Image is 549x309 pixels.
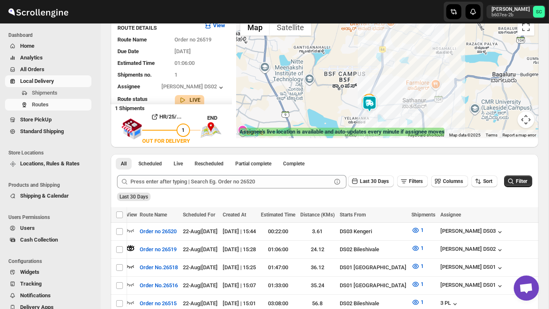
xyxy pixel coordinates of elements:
[340,245,406,254] div: DS02 Bileshivale
[174,160,183,167] span: Live
[5,99,91,111] button: Routes
[443,178,463,184] span: Columns
[421,281,424,287] span: 1
[183,228,218,234] span: 22-Aug | [DATE]
[183,246,218,252] span: 22-Aug | [DATE]
[8,182,95,188] span: Products and Shipping
[5,266,91,278] button: Widgets
[409,178,423,184] span: Filters
[32,101,49,108] span: Routes
[300,227,335,236] div: 3.61
[117,96,148,102] span: Route status
[440,300,459,308] div: 3 PL
[223,299,256,308] div: [DATE] | 15:01
[20,54,43,61] span: Analytics
[440,246,504,254] button: [PERSON_NAME] DS02
[235,160,271,167] span: Partial complete
[261,245,295,254] div: 01:06:00
[223,263,256,272] div: [DATE] | 15:25
[261,299,295,308] div: 03:08:00
[283,160,304,167] span: Complete
[223,281,256,290] div: [DATE] | 15:07
[20,160,80,167] span: Locations, Rules & Rates
[20,193,69,199] span: Shipping & Calendar
[270,19,311,36] button: Show satellite imagery
[421,299,424,305] span: 1
[117,24,197,32] h3: ROUTE DETAILS
[483,178,492,184] span: Sort
[183,300,218,306] span: 22-Aug | [DATE]
[121,113,142,145] img: shop.svg
[20,225,35,231] span: Users
[406,260,429,273] button: 1
[300,281,335,290] div: 35.24
[406,242,429,255] button: 1
[120,194,148,200] span: Last 30 Days
[223,227,256,236] div: [DATE] | 15:44
[533,6,545,18] span: Sanjay chetri
[5,278,91,290] button: Tracking
[178,96,201,104] button: LIVE
[421,263,424,269] span: 1
[195,160,224,167] span: Rescheduled
[486,133,497,137] a: Terms (opens in new tab)
[20,116,52,123] span: Store PickUp
[130,175,331,188] input: Press enter after typing | Search Eg. Order no 26520
[440,264,504,272] div: [PERSON_NAME] DS01
[20,281,42,287] span: Tracking
[8,258,95,265] span: Configurations
[183,264,218,270] span: 22-Aug | [DATE]
[5,40,91,52] button: Home
[140,245,177,254] span: Order no 26519
[518,19,534,36] button: Toggle fullscreen view
[261,212,295,218] span: Estimated Time
[207,114,232,122] div: END
[261,281,295,290] div: 01:33:00
[440,282,504,290] button: [PERSON_NAME] DS01
[20,66,44,72] span: All Orders
[536,9,542,15] text: SC
[175,48,191,54] span: [DATE]
[138,160,162,167] span: Scheduled
[183,212,215,218] span: Scheduled For
[471,175,497,187] button: Sort
[111,101,145,111] b: 1 Shipments
[140,212,167,218] span: Route Name
[20,237,58,243] span: Cash Collection
[516,178,527,184] span: Filter
[223,212,246,218] span: Created At
[300,263,335,272] div: 36.12
[117,72,152,78] span: Shipments no.
[213,22,225,28] b: View
[406,224,429,237] button: 1
[182,127,185,133] span: 1
[431,175,468,187] button: Columns
[406,278,429,291] button: 1
[8,214,95,221] span: Users Permissions
[300,299,335,308] div: 56.8
[5,222,91,234] button: Users
[340,299,406,308] div: DS02 Bileshivale
[514,276,539,301] a: Open chat
[175,60,195,66] span: 01:06:00
[5,234,91,246] button: Cash Collection
[140,299,177,308] span: Order no 26515
[117,60,155,66] span: Estimated Time
[238,127,266,138] img: Google
[5,87,91,99] button: Shipments
[135,243,182,256] button: Order no 26519
[440,228,504,236] button: [PERSON_NAME] DS03
[160,113,182,120] b: HR/25/...
[20,292,51,299] span: Notifications
[261,227,295,236] div: 00:22:00
[7,1,70,22] img: ScrollEngine
[175,36,212,43] span: Order no 26519
[117,48,139,54] span: Due Date
[135,225,182,238] button: Order no 26520
[411,212,435,218] span: Shipments
[116,158,132,170] button: All routes
[20,128,64,134] span: Standard Shipping
[360,178,389,184] span: Last 30 Days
